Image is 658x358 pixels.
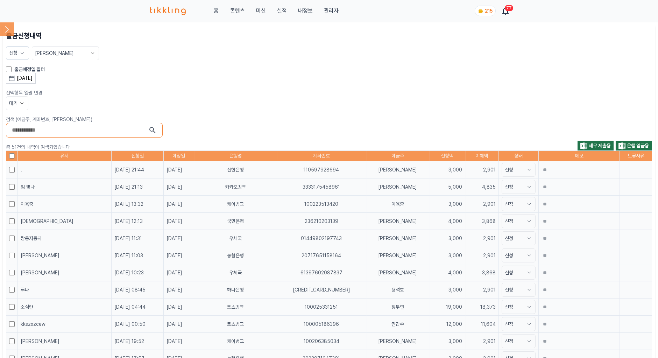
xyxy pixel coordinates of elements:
button: 신청 [502,317,536,331]
td: 2,901 [465,247,499,264]
td: 이육중 [17,196,111,213]
td: 2,901 [465,196,499,213]
td: 농협은행 [194,247,277,264]
td: [PERSON_NAME] [366,230,429,247]
th: 상태 [498,151,538,161]
td: 4,000 [429,213,465,230]
td: 2,901 [465,230,499,247]
td: [DATE] 04:44 [111,299,163,316]
td: 3,000 [429,230,465,247]
button: 신청 [502,266,536,280]
td: 우체국 [194,230,277,247]
a: 관리자 [324,7,338,15]
img: coin [478,8,483,14]
td: [DATE] [163,161,194,178]
th: 신청액 [429,151,465,161]
td: 3,868 [465,264,499,281]
label: 출금예정일 필터 [14,66,45,73]
th: 예금주 [366,151,429,161]
td: 권갑수 [366,316,429,333]
th: 계좌번호 [277,151,366,161]
td: 3,000 [429,281,465,299]
td: [CREDIT_CARD_NUMBER] [277,281,366,299]
button: 신청 [502,283,536,297]
button: 미션 [256,7,266,15]
td: 3333175458961 [277,178,366,196]
button: 대기 [6,96,28,110]
td: 100025331251 [277,299,366,316]
button: [DATE] [6,73,36,84]
button: 신청 [6,46,29,60]
td: 토스뱅크 [194,316,277,333]
a: 홈 [214,7,219,15]
td: [DATE] 21:13 [111,178,163,196]
span: 은행 입금용 [627,143,649,148]
td: 우체국 [194,264,277,281]
td: [DATE] [163,196,194,213]
td: 하나은행 [194,281,277,299]
button: 신청 [502,180,536,194]
td: [DEMOGRAPHIC_DATA] [17,213,111,230]
td: 3,000 [429,161,465,178]
td: 쌍용자동차 [17,230,111,247]
p: 선택항목 일괄 변경 [6,89,652,96]
td: [DATE] [163,316,194,333]
td: [DATE] 10:23 [111,264,163,281]
button: 신청 [502,231,536,245]
th: 은행명 [194,151,277,161]
div: 77 [505,5,513,11]
td: 110597928694 [277,161,366,178]
td: 3,000 [429,247,465,264]
span: 신청 [9,50,17,56]
p: 총 51건의 내역이 검색되었습니다 [6,143,329,150]
td: 케이뱅크 [194,196,277,213]
a: 실적 [277,7,286,15]
td: 19,000 [429,299,465,316]
td: [DATE] [163,230,194,247]
td: 2,901 [465,281,499,299]
span: 세무 제출용 [589,143,611,148]
td: 20717651158164 [277,247,366,264]
p: 출금신청내역 [6,31,652,41]
a: coin 215 [475,6,494,16]
a: 77 [503,7,508,15]
td: 3,000 [429,333,465,350]
td: 100206385034 [277,333,366,350]
p: 검색 (예금주, 계좌번호, [PERSON_NAME]) [6,116,652,123]
td: 루나 [17,281,111,299]
td: [DATE] [163,333,194,350]
td: 임 빛나 [17,178,111,196]
td: [PERSON_NAME] [366,333,429,350]
td: [DATE] [163,281,194,299]
td: [PERSON_NAME] [366,247,429,264]
img: 티끌링 [150,7,186,15]
td: [DATE] [163,213,194,230]
td: 18,373 [465,299,499,316]
button: 신청 [502,163,536,177]
td: 국민은행 [194,213,277,230]
td: 4,835 [465,178,499,196]
td: 3,000 [429,196,465,213]
td: 2,901 [465,161,499,178]
button: 신청 [502,214,536,228]
td: 11,604 [465,316,499,333]
td: [DATE] [163,299,194,316]
td: [PERSON_NAME] [366,213,429,230]
td: [DATE] [163,264,194,281]
td: [DATE] 12:13 [111,213,163,230]
th: 신청일 [111,151,163,161]
td: 236210203139 [277,213,366,230]
td: [DATE] 13:32 [111,196,163,213]
td: . [17,161,111,178]
td: 4,000 [429,264,465,281]
td: 이육중 [366,196,429,213]
td: 5,000 [429,178,465,196]
td: [DATE] 11:31 [111,230,163,247]
th: 이체액 [465,151,499,161]
td: kkszxzcew [17,316,111,333]
td: 3,868 [465,213,499,230]
th: 예정일 [163,151,194,161]
td: [DATE] [163,247,194,264]
td: [DATE] 08:45 [111,281,163,299]
td: [PERSON_NAME] [366,161,429,178]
